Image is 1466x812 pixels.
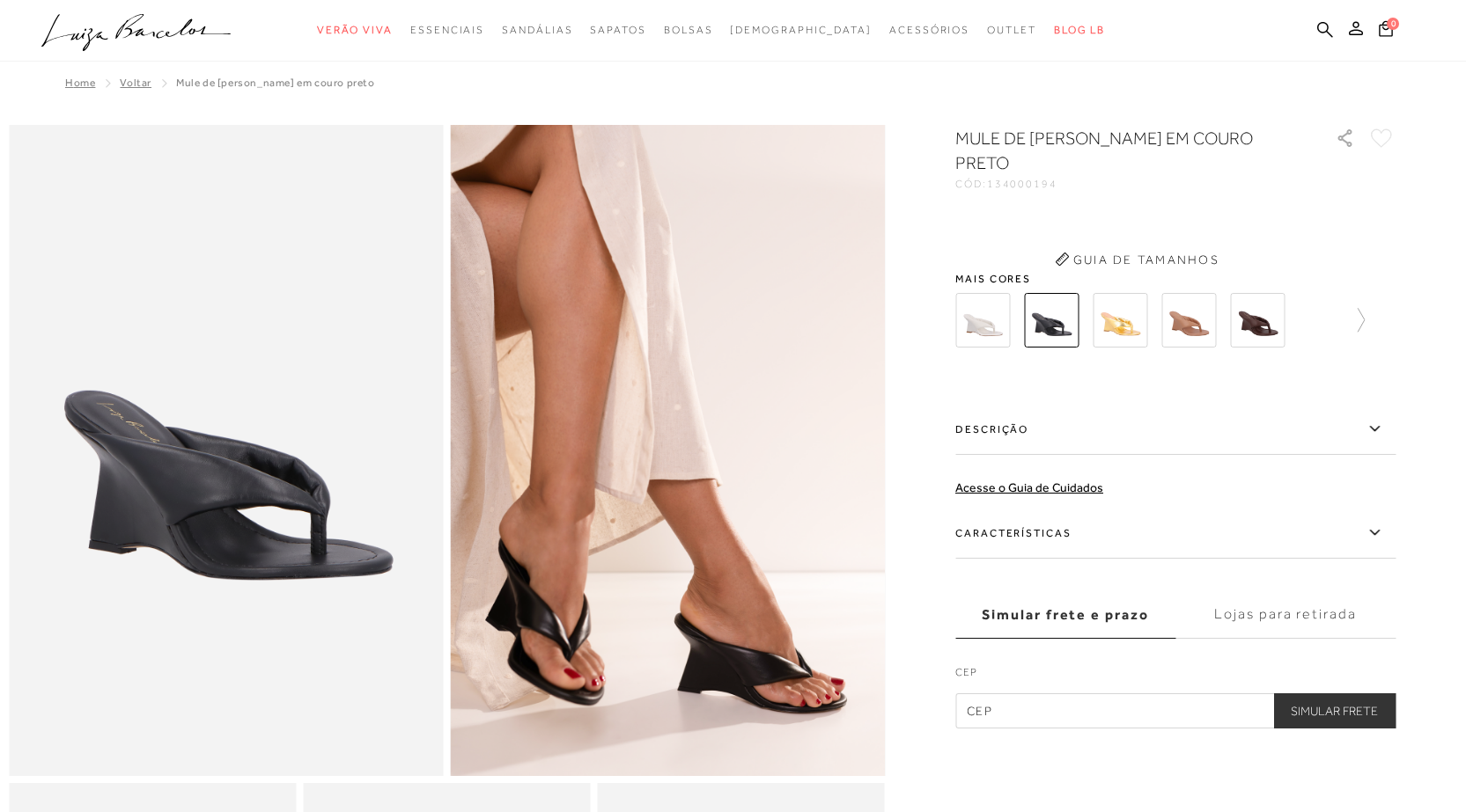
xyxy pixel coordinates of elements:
[1024,293,1079,347] img: MULE DE DEDO ANABELA EM COURO PRETO
[955,480,1103,494] a: Acesse o Guia de Cuidados
[317,14,393,47] a: noSubCategoriesText
[120,77,151,89] a: Voltar
[1049,245,1225,274] button: Guia de Tamanhos
[1273,693,1396,728] button: Simular Frete
[955,664,1396,689] label: CEP
[955,179,1308,189] div: CÓD:
[1161,293,1216,347] img: MULE DE TIRAS ACOLCHOADAS EM COURO BEGE BLUSH E SALTO ANABELA
[1093,293,1147,347] img: MULE DE DEDO ANABELA EM METALIZADO DOURADO
[1054,24,1105,36] span: BLOG LB
[730,14,872,47] a: noSubCategoriesText
[955,293,1010,347] img: MULE DE DEDO ANABELA EM COURO OFF WHITE
[1230,293,1285,347] img: MULE DE TIRAS ACOLCHOADAS EM COURO CAFÉ E SALTO ANABELA
[889,14,969,47] a: noSubCategoriesText
[987,24,1036,36] span: Outlet
[451,125,886,776] img: image
[955,126,1286,175] h1: MULE DE [PERSON_NAME] EM COURO PRETO
[502,14,572,47] a: noSubCategoriesText
[955,693,1396,728] input: CEP
[176,77,375,89] span: MULE DE [PERSON_NAME] EM COURO PRETO
[1387,18,1399,30] span: 0
[730,24,872,36] span: [DEMOGRAPHIC_DATA]
[590,24,645,36] span: Sapatos
[1054,14,1105,47] a: BLOG LB
[955,274,1396,284] span: Mais cores
[590,14,645,47] a: noSubCategoriesText
[955,508,1396,559] label: Características
[889,24,969,36] span: Acessórios
[9,125,444,776] img: image
[410,24,484,36] span: Essenciais
[987,178,1057,190] span: 134000194
[664,14,713,47] a: noSubCategoriesText
[1175,591,1396,639] label: Lojas para retirada
[317,24,393,36] span: Verão Viva
[65,77,95,89] a: Home
[955,404,1396,455] label: Descrição
[955,591,1175,639] label: Simular frete e prazo
[502,24,572,36] span: Sandálias
[664,24,713,36] span: Bolsas
[1374,19,1398,43] button: 0
[410,14,484,47] a: noSubCategoriesText
[987,14,1036,47] a: noSubCategoriesText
